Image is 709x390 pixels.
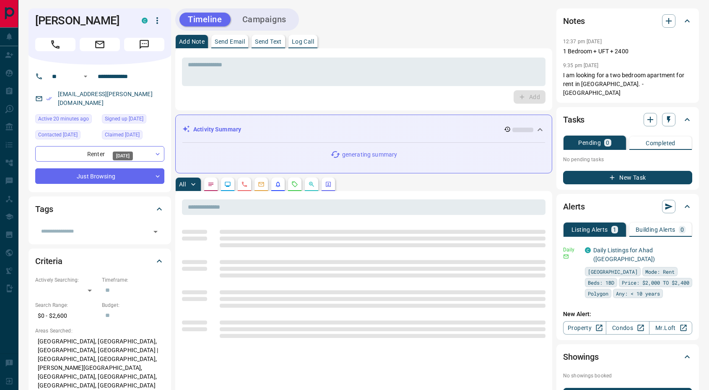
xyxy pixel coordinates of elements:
p: Pending [578,140,601,146]
p: Search Range: [35,301,98,309]
button: Campaigns [234,13,295,26]
h1: [PERSON_NAME] [35,14,129,27]
div: Showings [563,347,692,367]
h2: Criteria [35,254,62,268]
span: Polygon [588,289,608,298]
span: Mode: Rent [645,267,675,276]
p: 12:37 pm [DATE] [563,39,602,44]
div: Criteria [35,251,164,271]
svg: Email Verified [46,96,52,102]
p: No showings booked [563,372,692,380]
span: Contacted [DATE] [38,131,78,139]
a: Condos [606,321,649,335]
h2: Alerts [563,200,585,213]
span: Signed up [DATE] [105,115,143,123]
span: Message [124,38,164,51]
button: Timeline [179,13,231,26]
p: generating summary [342,150,397,159]
button: Open [81,71,91,81]
svg: Notes [208,181,214,188]
p: Send Email [215,39,245,44]
p: Timeframe: [102,276,164,284]
svg: Email [563,254,569,259]
a: Property [563,321,606,335]
div: Fri Aug 15 2025 [35,114,98,126]
p: Add Note [179,39,205,44]
div: [DATE] [113,152,133,160]
svg: Agent Actions [325,181,332,188]
div: Notes [563,11,692,31]
span: Any: < 10 years [616,289,660,298]
a: Mr.Loft [649,321,692,335]
svg: Listing Alerts [275,181,281,188]
p: Actively Searching: [35,276,98,284]
p: $0 - $2,600 [35,309,98,323]
p: 1 [613,227,616,233]
span: Claimed [DATE] [105,131,140,139]
div: Fri Aug 21 2020 [102,114,164,126]
svg: Opportunities [308,181,315,188]
p: No pending tasks [563,153,692,166]
div: condos.ca [585,247,591,253]
span: Call [35,38,75,51]
div: condos.ca [142,18,148,24]
p: All [179,181,186,187]
p: 0 [680,227,684,233]
p: 0 [606,140,609,146]
p: Activity Summary [193,125,241,134]
p: Completed [646,140,675,146]
h2: Tasks [563,113,584,126]
p: Building Alerts [636,227,675,233]
a: Daily Listings for Ahad ([GEOGRAPHIC_DATA]) [593,247,655,262]
div: Activity Summary [182,122,545,137]
button: Open [150,226,161,238]
p: Log Call [292,39,314,44]
p: New Alert: [563,310,692,319]
svg: Requests [291,181,298,188]
svg: Emails [258,181,265,188]
p: 9:35 pm [DATE] [563,63,599,68]
svg: Lead Browsing Activity [224,181,231,188]
p: Listing Alerts [571,227,608,233]
div: Sat Aug 10 2024 [35,130,98,142]
div: Just Browsing [35,168,164,184]
div: Renter [35,146,164,162]
div: Thu Apr 25 2024 [102,130,164,142]
div: Alerts [563,196,692,217]
div: Tasks [563,110,692,130]
p: Areas Searched: [35,327,164,335]
p: Daily [563,246,580,254]
p: Budget: [102,301,164,309]
p: I am looking for a two bedroom apartment for rent in [GEOGRAPHIC_DATA]. - [GEOGRAPHIC_DATA] [563,71,692,97]
span: Active 20 minutes ago [38,115,89,123]
span: Beds: 1BD [588,278,614,287]
svg: Calls [241,181,248,188]
span: Email [80,38,120,51]
h2: Notes [563,14,585,28]
div: Tags [35,199,164,219]
p: Send Text [255,39,282,44]
h2: Tags [35,202,53,216]
h2: Showings [563,350,599,364]
span: Price: $2,000 TO $2,400 [622,278,689,287]
button: New Task [563,171,692,184]
p: 1 Bedroom + UFT + 2400 [563,47,692,56]
span: [GEOGRAPHIC_DATA] [588,267,638,276]
a: [EMAIL_ADDRESS][PERSON_NAME][DOMAIN_NAME] [58,91,153,106]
